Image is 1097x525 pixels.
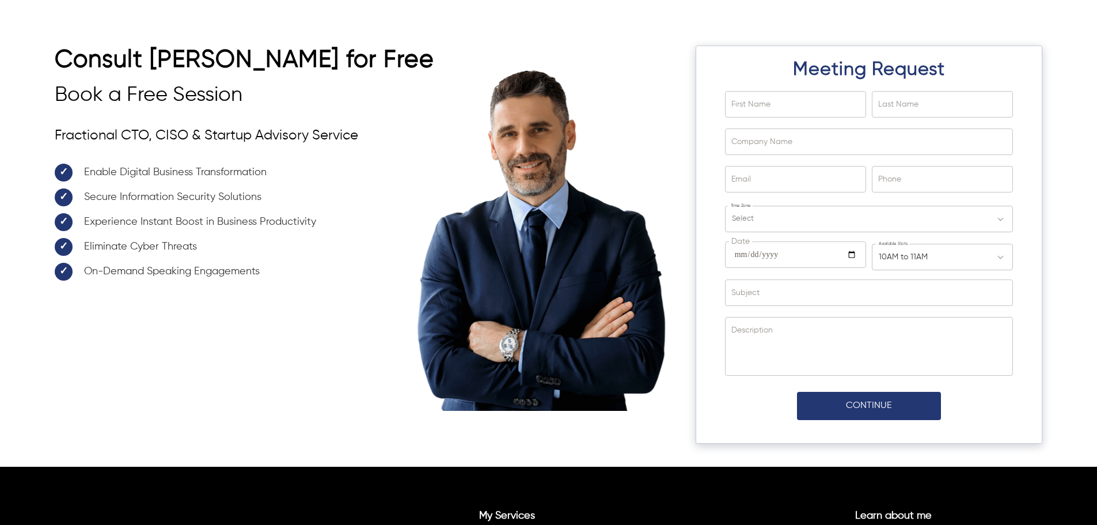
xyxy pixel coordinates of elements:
[84,264,260,280] span: On-Demand Speaking Engagements
[55,122,450,150] p: Fractional CTO, CISO & Startup Advisory Service
[855,511,932,521] a: Learn about me
[55,83,450,108] h3: Book a Free Session
[732,213,754,225] span: Select
[479,511,535,521] a: My Services
[718,52,1020,88] h2: Meeting Request
[84,165,267,180] span: Enable Digital Business Transformation
[84,190,261,205] span: Secure Information Security Solutions
[84,239,197,255] span: Eliminate Cyber Threats
[55,46,450,80] h2: Consult [PERSON_NAME] for Free
[797,392,941,420] button: Continue
[727,202,753,210] label: Time Zone
[875,240,909,248] label: Available Slots
[84,214,316,230] span: Experience Instant Boost in Business Productivity
[879,251,928,263] div: 10AM to 11AM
